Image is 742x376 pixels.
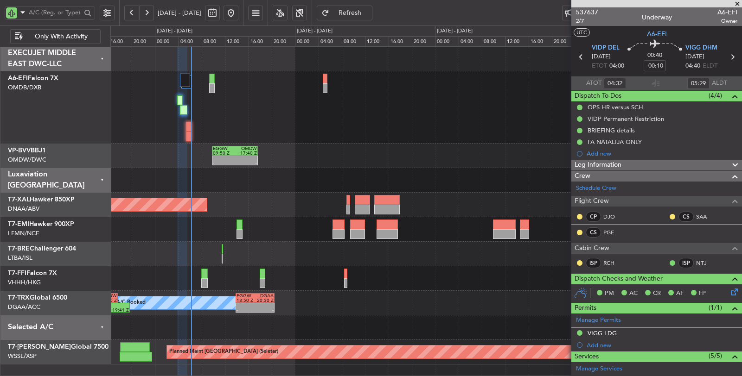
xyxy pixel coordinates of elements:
[272,36,295,47] div: 20:00
[8,245,76,252] a: T7-BREChallenger 604
[255,308,274,313] div: -
[575,91,621,101] span: Dispatch To-Dos
[576,184,616,193] a: Schedule Crew
[235,151,257,156] div: 17:40 Z
[687,78,710,89] input: --:--
[709,91,722,100] span: (4/4)
[8,254,32,262] a: LTBA/ISL
[685,62,700,71] span: 04:40
[25,33,97,40] span: Only With Activity
[642,13,672,22] div: Underway
[529,36,552,47] div: 16:00
[703,62,717,71] span: ELDT
[588,126,635,134] div: BRIEFING details
[8,303,40,311] a: DGAA/ACC
[605,289,614,298] span: PM
[8,270,26,276] span: T7-FFI
[709,351,722,361] span: (5/5)
[712,79,727,88] span: ALDT
[10,29,101,44] button: Only With Activity
[8,245,30,252] span: T7-BRE
[8,344,71,350] span: T7-[PERSON_NAME]
[592,44,620,53] span: VIDP DEL
[213,151,235,156] div: 09:50 Z
[110,308,128,313] div: 19:41 Z
[8,278,41,287] a: VHHH/HKG
[505,36,528,47] div: 12:00
[235,146,257,151] div: OMDW
[8,196,30,203] span: T7-XAL
[8,156,46,164] a: OMDW/DWC
[249,36,272,47] div: 16:00
[155,36,178,47] div: 00:00
[592,52,611,62] span: [DATE]
[8,147,31,154] span: VP-BVV
[699,289,706,298] span: FP
[225,36,248,47] div: 12:00
[8,205,39,213] a: DNAA/ABV
[389,36,412,47] div: 16:00
[576,7,598,17] span: 537637
[685,44,717,53] span: VIGG DHM
[482,36,505,47] div: 08:00
[255,298,274,303] div: 20:30 Z
[8,295,30,301] span: T7-TRX
[213,161,235,165] div: -
[255,294,274,298] div: DGAA
[586,79,601,88] span: ATOT
[647,51,662,60] span: 00:40
[237,308,255,313] div: -
[696,259,717,267] a: NTJ
[8,147,46,154] a: VP-BVVBBJ1
[575,274,663,284] span: Dispatch Checks and Weather
[676,289,684,298] span: AF
[587,341,737,349] div: Add new
[8,270,57,276] a: T7-FFIFalcon 7X
[435,36,458,47] div: 00:00
[603,259,624,267] a: RCH
[169,345,278,359] div: Planned Maint [GEOGRAPHIC_DATA] (Seletar)
[586,212,601,222] div: CP
[609,62,624,71] span: 04:00
[202,36,225,47] div: 08:00
[319,36,342,47] div: 04:00
[575,171,590,182] span: Crew
[709,303,722,313] span: (1/1)
[576,17,598,25] span: 2/7
[132,36,155,47] div: 20:00
[317,6,372,20] button: Refresh
[8,221,74,227] a: T7-EMIHawker 900XP
[575,303,596,313] span: Permits
[8,229,39,238] a: LFMN/NCE
[412,36,435,47] div: 20:00
[574,28,590,37] button: UTC
[8,196,75,203] a: T7-XALHawker 850XP
[365,36,388,47] div: 12:00
[116,296,146,310] div: A/C Booked
[158,9,201,17] span: [DATE] - [DATE]
[157,27,192,35] div: [DATE] - [DATE]
[295,36,318,47] div: 00:00
[588,103,643,111] div: OPS HR versus SCH
[8,75,58,81] a: A6-EFIFalcon 7X
[8,295,67,301] a: T7-TRXGlobal 6500
[575,351,599,362] span: Services
[297,27,333,35] div: [DATE] - [DATE]
[575,160,621,170] span: Leg Information
[575,243,609,254] span: Cabin Crew
[8,352,37,360] a: WSSL/XSP
[237,298,255,303] div: 13:50 Z
[235,161,257,165] div: -
[653,289,661,298] span: CR
[586,258,601,268] div: ISP
[575,196,609,207] span: Flight Crew
[586,227,601,238] div: CS
[592,62,607,71] span: ETOT
[331,10,369,16] span: Refresh
[437,27,473,35] div: [DATE] - [DATE]
[603,228,624,237] a: PGE
[179,36,202,47] div: 04:00
[678,212,694,222] div: CS
[587,150,737,157] div: Add new
[717,7,737,17] span: A6-EFI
